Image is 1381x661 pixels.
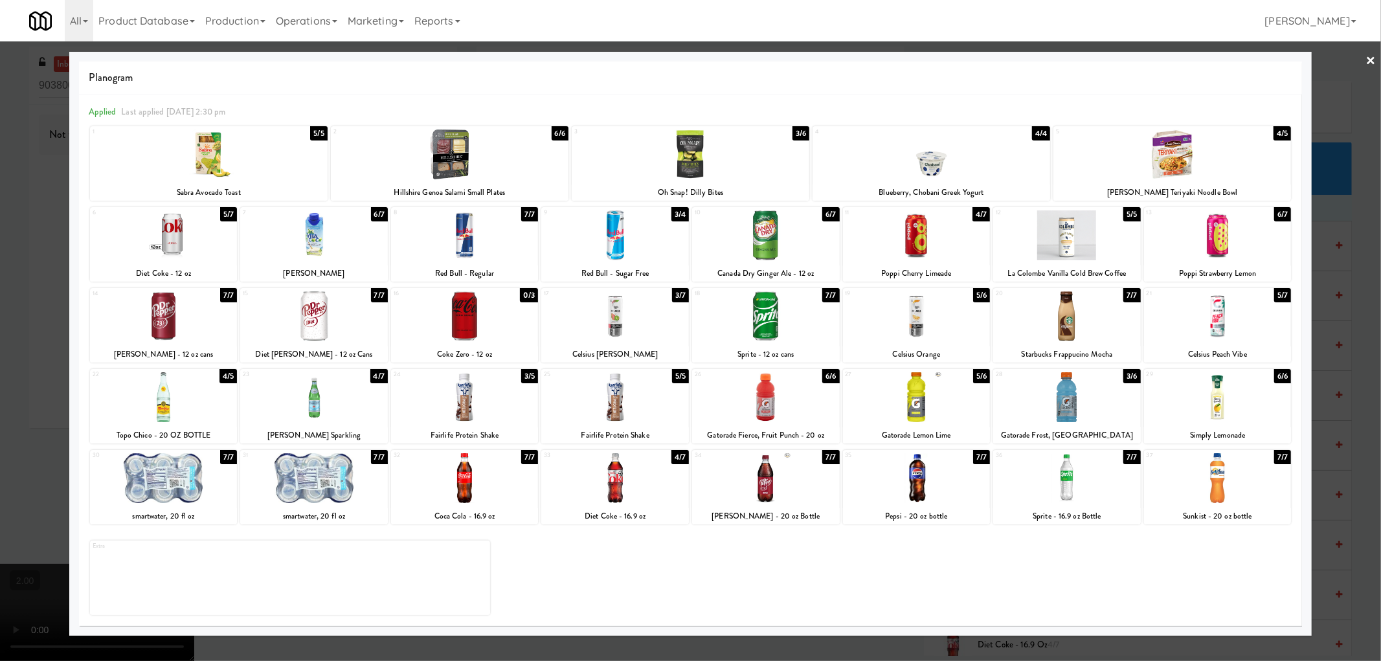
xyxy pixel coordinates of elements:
div: Red Bull - Regular [391,265,539,282]
div: Pepsi - 20 oz bottle [845,508,989,524]
div: Fairlife Protein Shake [393,427,537,443]
div: 7/7 [220,288,237,302]
div: Diet Coke - 12 oz [90,265,238,282]
div: 367/7Sprite - 16.9 oz Bottle [993,450,1141,524]
div: Celsius [PERSON_NAME] [543,346,687,363]
div: 1 [93,126,209,137]
div: Sprite - 16.9 oz Bottle [995,508,1139,524]
div: 106/7Canada Dry Ginger Ale - 12 oz [692,207,840,282]
div: [PERSON_NAME] Teriyaki Noodle Bowl [1055,185,1289,201]
div: 125/5La Colombe Vanilla Cold Brew Coffee [993,207,1141,282]
img: Micromart [29,10,52,32]
div: [PERSON_NAME] Sparkling [240,427,388,443]
div: 6/6 [822,369,839,383]
div: Celsius Peach Vibe [1144,346,1292,363]
div: 44/4Blueberry, Chobani Greek Yogurt [813,126,1050,201]
div: 37 [1147,450,1218,461]
div: Simply Lemonade [1146,427,1290,443]
div: Gatorade Lemon Lime [843,427,991,443]
div: [PERSON_NAME] - 12 oz cans [90,346,238,363]
div: 30 [93,450,164,461]
div: 7/7 [371,288,388,302]
div: 3 [574,126,691,137]
div: Oh Snap! Dilly Bites [572,185,809,201]
div: Sabra Avocado Toast [92,185,326,201]
div: 23 [243,369,314,380]
div: Extra [90,541,491,615]
div: 296/6Simply Lemonade [1144,369,1292,443]
div: 6/6 [1274,369,1291,383]
div: Poppi Cherry Limeade [845,265,989,282]
div: [PERSON_NAME] - 12 oz cans [92,346,236,363]
div: 27 [846,369,917,380]
div: 4/5 [219,369,237,383]
div: 283/6Gatorade Frost, [GEOGRAPHIC_DATA] [993,369,1141,443]
div: 7/7 [1123,450,1140,464]
div: 234/7[PERSON_NAME] Sparkling [240,369,388,443]
div: 187/7Sprite - 12 oz cans [692,288,840,363]
div: 3/7 [672,288,689,302]
div: Pepsi - 20 oz bottle [843,508,991,524]
div: Red Bull - Sugar Free [541,265,689,282]
div: Red Bull - Sugar Free [543,265,687,282]
div: 255/5Fairlife Protein Shake [541,369,689,443]
div: Sunkist - 20 oz bottle [1146,508,1290,524]
div: Celsius [PERSON_NAME] [541,346,689,363]
div: 10 [695,207,766,218]
div: 6/7 [822,207,839,221]
div: 7/7 [973,450,990,464]
div: Blueberry, Chobani Greek Yogurt [813,185,1050,201]
div: 215/7Celsius Peach Vibe [1144,288,1292,363]
div: 3/6 [792,126,809,140]
div: Oh Snap! Dilly Bites [574,185,807,201]
div: 5/6 [973,288,990,302]
div: Extra [93,541,290,552]
div: Gatorade Frost, [GEOGRAPHIC_DATA] [993,427,1141,443]
div: Sprite - 12 oz cans [694,346,838,363]
div: 6/7 [1274,207,1291,221]
div: 22 [93,369,164,380]
div: Canada Dry Ginger Ale - 12 oz [692,265,840,282]
div: Gatorade Frost, [GEOGRAPHIC_DATA] [995,427,1139,443]
div: Diet Coke - 16.9 oz [543,508,687,524]
div: 5/7 [1274,288,1291,302]
div: [PERSON_NAME] - 20 oz Bottle [692,508,840,524]
div: 5 [1056,126,1173,137]
div: smartwater, 20 fl oz [92,508,236,524]
div: 5/5 [672,369,689,383]
div: 4/4 [1032,126,1050,140]
div: 7/7 [521,207,538,221]
div: Diet Coke - 12 oz [92,265,236,282]
div: 6/6 [552,126,568,140]
div: [PERSON_NAME] [242,265,386,282]
div: 15 [243,288,314,299]
div: 28 [996,369,1067,380]
div: Gatorade Fierce, Fruit Punch - 20 oz [694,427,838,443]
div: 377/7Sunkist - 20 oz bottle [1144,450,1292,524]
div: 114/7Poppi Cherry Limeade [843,207,991,282]
div: 266/6Gatorade Fierce, Fruit Punch - 20 oz [692,369,840,443]
div: Diet [PERSON_NAME] - 12 oz Cans [242,346,386,363]
div: Sprite - 16.9 oz Bottle [993,508,1141,524]
div: 7/7 [1274,450,1291,464]
div: 4/7 [370,369,388,383]
div: Sunkist - 20 oz bottle [1144,508,1292,524]
div: 4/7 [972,207,990,221]
div: Fairlife Protein Shake [391,427,539,443]
div: 357/7Pepsi - 20 oz bottle [843,450,991,524]
div: 29 [1147,369,1218,380]
div: 7/7 [521,450,538,464]
div: 5/5 [310,126,327,140]
div: 3/4 [671,207,689,221]
div: Red Bull - Regular [393,265,537,282]
div: 24 [394,369,465,380]
span: Applied [89,106,117,118]
div: 18 [695,288,766,299]
div: Coke Zero - 12 oz [391,346,539,363]
div: 26 [695,369,766,380]
div: 76/7[PERSON_NAME] [240,207,388,282]
div: Coca Cola - 16.9 oz [393,508,537,524]
div: 7/7 [371,450,388,464]
div: Gatorade Lemon Lime [845,427,989,443]
div: Sabra Avocado Toast [90,185,328,201]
